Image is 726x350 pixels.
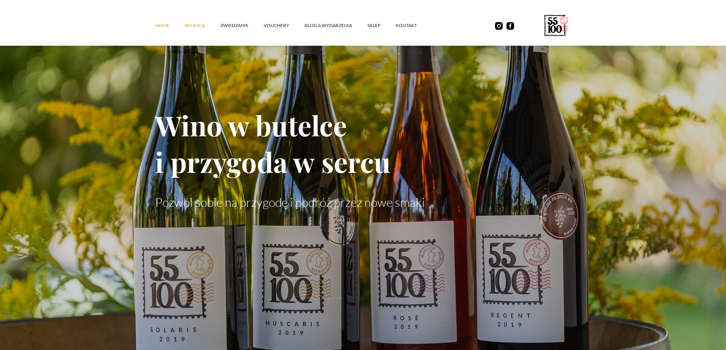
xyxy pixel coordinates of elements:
a: kontakt [396,14,432,37]
a: SKLEP [367,14,396,37]
a: winnica [184,14,220,37]
a: nasze wina [155,244,204,267]
h1: Wino w butelce i przygoda w sercu [155,107,571,180]
a: Home [155,14,184,37]
p: Pozwól sobie na przygodę i podróż przez nowe smaki [155,195,571,209]
a: Blog & Wydarzenia [305,14,367,37]
a: vouchery [264,14,305,37]
a: ZWIEDZANIE [220,14,264,37]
